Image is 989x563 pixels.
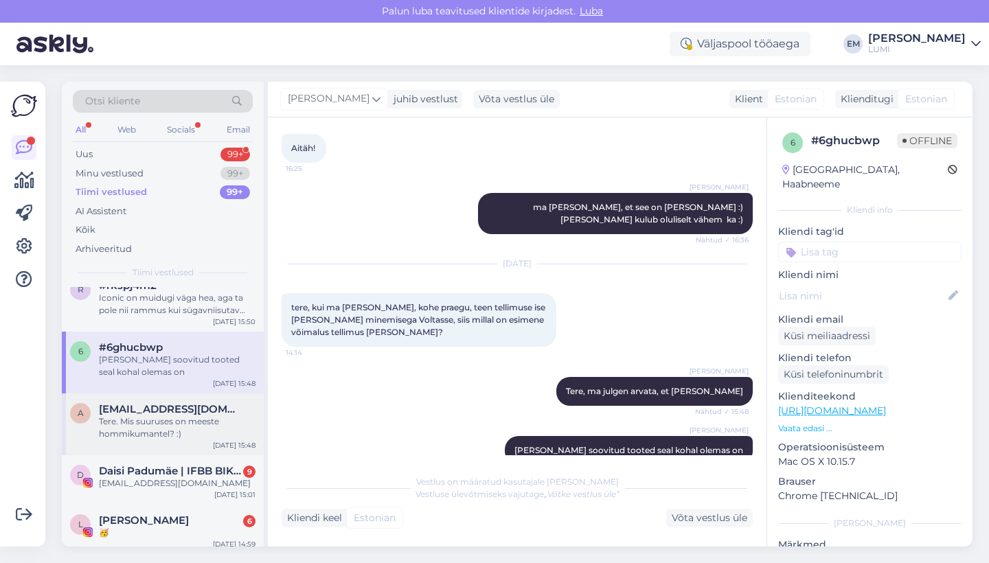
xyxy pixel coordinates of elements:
[76,185,147,199] div: Tiimi vestlused
[115,121,139,139] div: Web
[291,302,547,337] span: tere, kui ma [PERSON_NAME], kohe praegu, teen tellimuse ise [PERSON_NAME] minemisega Voltasse, si...
[99,403,242,415] span: atjuljuk@gmail.com
[778,422,962,435] p: Vaata edasi ...
[99,341,163,354] span: #6ghucbwp
[76,242,132,256] div: Arhiveeritud
[835,92,894,106] div: Klienditugi
[76,167,144,181] div: Minu vestlused
[905,92,947,106] span: Estonian
[220,148,250,161] div: 99+
[843,34,863,54] div: EM
[868,44,966,55] div: LUMI
[695,406,749,417] span: Nähtud ✓ 15:48
[778,489,962,503] p: Chrome [TECHNICAL_ID]
[282,511,342,525] div: Kliendi keel
[99,292,255,317] div: Iconic on muidugi väga hea, aga ta pole nii rammus kui sügavniisutav kreem, mis sobib just teie k...
[78,346,83,356] span: 6
[778,404,886,417] a: [URL][DOMAIN_NAME]
[76,223,95,237] div: Kõik
[778,268,962,282] p: Kliendi nimi
[576,5,607,17] span: Luba
[282,257,753,270] div: [DATE]
[243,466,255,478] div: 9
[566,386,743,396] span: Tere, ma julgen arvata, et [PERSON_NAME]
[473,90,560,108] div: Võta vestlus üle
[99,415,255,440] div: Tere. Mis suuruses on meeste hommikumantel? :)
[791,137,795,148] span: 6
[666,509,753,527] div: Võta vestlus üle
[77,470,84,480] span: D
[11,93,37,119] img: Askly Logo
[778,389,962,404] p: Klienditeekond
[286,347,337,358] span: 14:14
[76,205,126,218] div: AI Assistent
[99,514,189,527] span: Liisi Voolaid
[416,476,619,487] span: Vestlus on määratud kasutajale [PERSON_NAME]
[690,182,749,192] span: [PERSON_NAME]
[213,378,255,389] div: [DATE] 15:48
[99,477,255,490] div: [EMAIL_ADDRESS][DOMAIN_NAME]
[775,92,817,106] span: Estonian
[778,455,962,469] p: Mac OS X 10.15.7
[778,474,962,489] p: Brauser
[778,538,962,552] p: Märkmed
[388,92,458,106] div: juhib vestlust
[99,354,255,378] div: [PERSON_NAME] soovitud tooted seal kohal olemas on
[164,121,198,139] div: Socials
[778,351,962,365] p: Kliendi telefon
[690,366,749,376] span: [PERSON_NAME]
[778,312,962,327] p: Kliendi email
[670,32,810,56] div: Väljaspool tööaega
[286,163,337,174] span: 16:25
[690,425,749,435] span: [PERSON_NAME]
[213,539,255,549] div: [DATE] 14:59
[220,185,250,199] div: 99+
[778,242,962,262] input: Lisa tag
[213,317,255,327] div: [DATE] 15:50
[778,517,962,529] div: [PERSON_NAME]
[533,202,745,225] span: ma [PERSON_NAME], et see on [PERSON_NAME] :) [PERSON_NAME] kulub oluliselt vähem ka :)
[76,148,93,161] div: Uus
[213,440,255,450] div: [DATE] 15:48
[214,490,255,500] div: [DATE] 15:01
[354,511,396,525] span: Estonian
[224,121,253,139] div: Email
[544,489,619,499] i: „Võtke vestlus üle”
[99,527,255,539] div: 🥳
[514,445,743,455] span: [PERSON_NAME] soovitud tooted seal kohal olemas on
[99,465,242,477] span: Daisi Padumäe | IFBB BIKINI 🇪🇪
[78,519,83,529] span: L
[811,133,897,149] div: # 6ghucbwp
[778,327,876,345] div: Küsi meiliaadressi
[779,288,946,303] input: Lisa nimi
[85,94,140,108] span: Otsi kliente
[868,33,981,55] a: [PERSON_NAME]LUMI
[416,489,619,499] span: Vestluse ülevõtmiseks vajutage
[868,33,966,44] div: [PERSON_NAME]
[778,440,962,455] p: Operatsioonisüsteem
[78,408,84,418] span: a
[220,167,250,181] div: 99+
[288,91,370,106] span: [PERSON_NAME]
[243,515,255,527] div: 6
[778,204,962,216] div: Kliendi info
[778,365,889,384] div: Küsi telefoninumbrit
[696,235,749,245] span: Nähtud ✓ 16:36
[782,163,948,192] div: [GEOGRAPHIC_DATA], Haabneeme
[729,92,763,106] div: Klient
[78,284,84,295] span: r
[291,143,315,153] span: Aitäh!
[778,225,962,239] p: Kliendi tag'id
[133,266,194,279] span: Tiimi vestlused
[73,121,89,139] div: All
[897,133,957,148] span: Offline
